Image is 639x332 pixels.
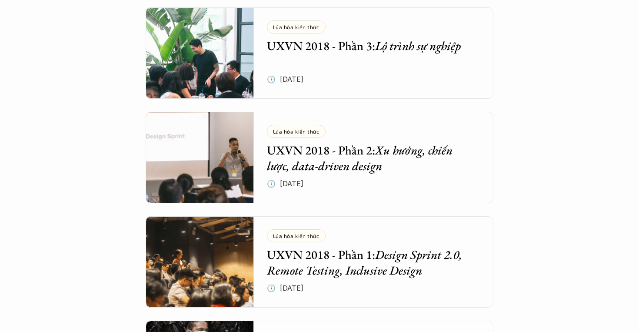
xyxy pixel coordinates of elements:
[267,247,465,278] em: Design Sprint 2.0, Remote Testing, Inclusive Design
[267,142,468,174] h5: UXVN 2018 - Phần 2:
[146,216,493,308] a: Lúa hóa kiến thứcUXVN 2018 - Phần 1:Design Sprint 2.0, Remote Testing, Inclusive Design🕔 [DATE]
[267,282,303,295] p: 🕔 [DATE]
[146,112,493,203] a: Lúa hóa kiến thứcUXVN 2018 - Phần 2:Xu hướng, chiến lược, data-driven design🕔 [DATE]
[273,24,319,30] p: Lúa hóa kiến thức
[267,38,468,54] h5: UXVN 2018 - Phần 3:
[375,38,461,54] em: Lộ trình sự nghiệp
[267,73,303,86] p: 🕔 [DATE]
[267,247,468,278] h5: UXVN 2018 - Phần 1:
[146,7,493,99] a: Lúa hóa kiến thứcUXVN 2018 - Phần 3:Lộ trình sự nghiệp🕔 [DATE]
[273,233,319,239] p: Lúa hóa kiến thức
[267,177,303,190] p: 🕔 [DATE]
[267,142,455,174] em: Xu hướng, chiến lược, data-driven design
[273,128,319,134] p: Lúa hóa kiến thức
